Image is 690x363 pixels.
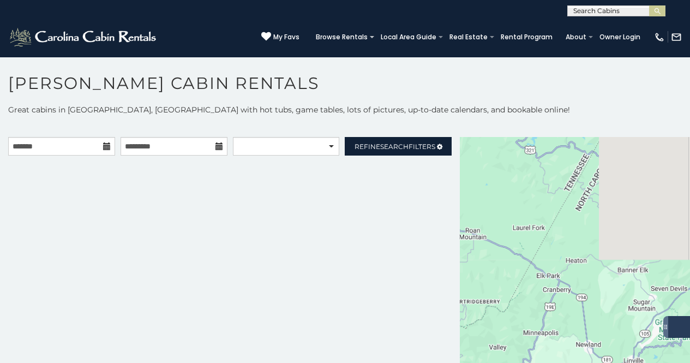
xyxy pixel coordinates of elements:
span: Refine Filters [355,142,435,151]
a: Browse Rentals [310,29,373,45]
a: My Favs [261,32,299,43]
a: Real Estate [444,29,493,45]
span: Search [380,142,409,151]
a: About [560,29,592,45]
a: RefineSearchFilters [345,137,452,156]
img: phone-regular-white.png [654,32,665,43]
a: Owner Login [594,29,646,45]
a: Local Area Guide [375,29,442,45]
span: My Favs [273,32,299,42]
a: Rental Program [495,29,558,45]
img: mail-regular-white.png [671,32,682,43]
img: White-1-2.png [8,26,159,48]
